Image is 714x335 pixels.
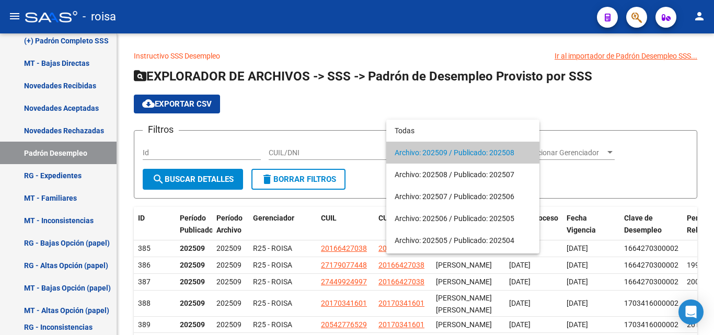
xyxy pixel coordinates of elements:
span: Archivo: 202507 / Publicado: 202506 [395,186,531,207]
span: Archivo: 202506 / Publicado: 202505 [395,207,531,229]
span: Archivo: 202508 / Publicado: 202507 [395,164,531,186]
span: Archivo: 202505 / Publicado: 202504 [395,229,531,251]
span: Todas [395,120,531,142]
span: Archivo: 202504 / Publicado: 202503 [395,251,531,273]
span: Archivo: 202509 / Publicado: 202508 [395,142,531,164]
div: Open Intercom Messenger [678,299,704,325]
